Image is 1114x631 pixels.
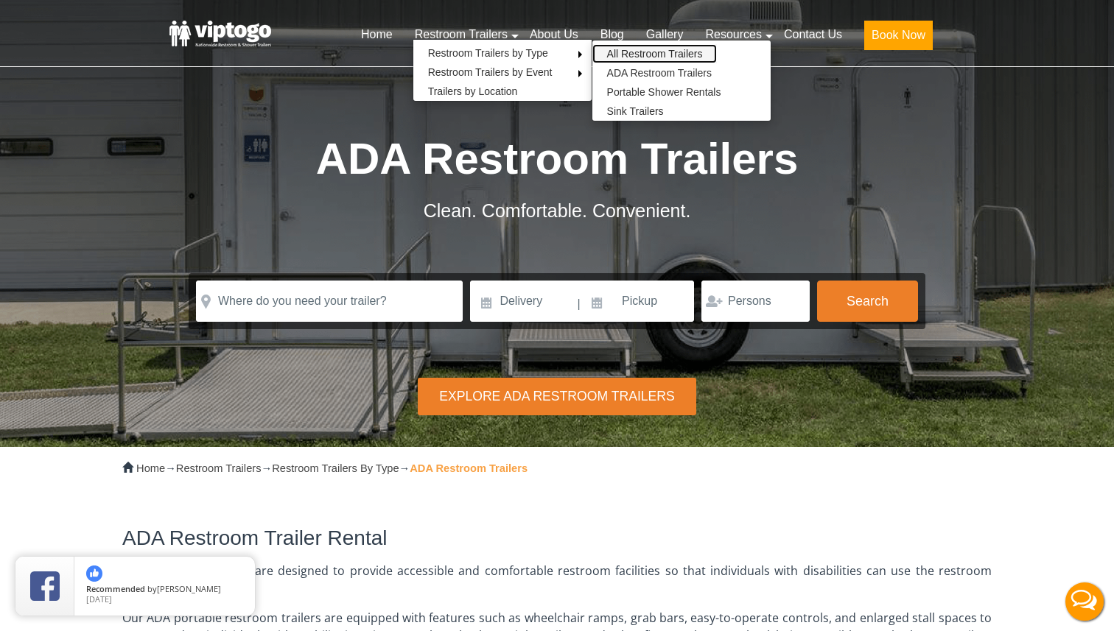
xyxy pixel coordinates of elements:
input: Pickup [582,281,694,322]
a: Contact Us [773,18,853,51]
a: Restroom Trailers by Event [413,63,567,82]
input: Persons [701,281,810,322]
a: Trailers by Location [413,82,533,101]
a: Blog [589,18,635,51]
span: [PERSON_NAME] [157,583,221,594]
span: by [86,585,243,595]
a: Sink Trailers [592,102,679,121]
span: Recommended [86,583,145,594]
img: thumbs up icon [86,565,102,582]
button: Book Now [864,21,933,50]
span: | [578,281,581,328]
span: → → → [136,462,528,474]
a: Restroom Trailers by Type [413,43,563,63]
a: Resources [694,18,772,51]
div: Explore ADA Restroom Trailers [418,378,696,415]
span: [DATE] [86,593,112,604]
a: Restroom Trailers [176,462,262,474]
a: Restroom Trailers By Type [272,462,399,474]
a: Home [350,18,404,51]
input: Delivery [470,281,575,322]
a: ADA Restroom Trailers [592,63,726,82]
button: Search [817,281,918,322]
img: Review Rating [30,571,60,601]
a: About Us [519,18,589,51]
a: Portable Shower Rentals [592,82,736,102]
a: All Restroom Trailers [592,44,718,63]
p: ADA Restroom trailers are designed to provide accessible and comfortable restroom facilities so t... [122,562,992,597]
a: Gallery [635,18,695,51]
h2: ADA Restroom Trailer Rental [122,527,992,550]
a: Restroom Trailers [404,18,519,51]
a: Home [136,462,165,474]
a: Book Now [853,18,944,59]
span: Clean. Comfortable. Convenient. [424,200,691,221]
span: ADA Restroom Trailers [316,134,799,183]
input: Where do you need your trailer? [196,281,463,322]
button: Live Chat [1055,572,1114,631]
strong: ADA Restroom Trailers [410,462,528,474]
